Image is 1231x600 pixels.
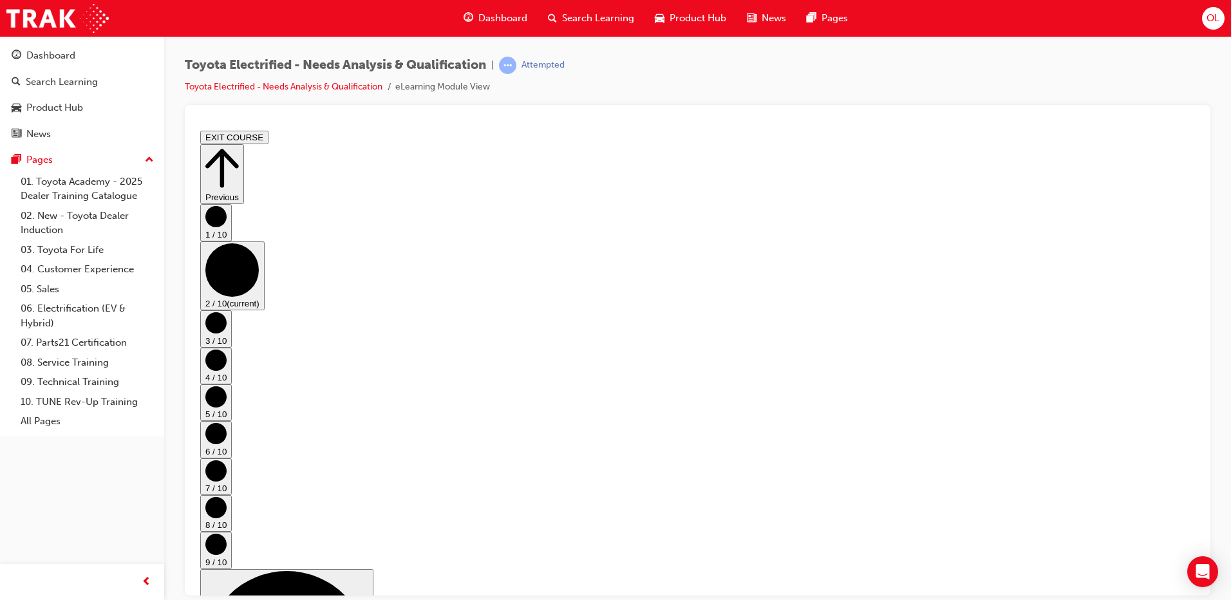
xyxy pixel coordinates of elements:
a: All Pages [15,411,159,431]
a: Product Hub [5,96,159,120]
button: 1 / 10 [5,79,37,115]
a: news-iconNews [737,5,796,32]
button: 4 / 10 [5,222,37,259]
div: Attempted [522,59,565,71]
div: News [26,127,51,142]
button: 2 / 10(current) [5,116,70,185]
button: 3 / 10 [5,185,37,221]
div: Search Learning [26,75,98,89]
a: Search Learning [5,70,159,94]
div: Dashboard [26,48,75,63]
span: pages-icon [12,155,21,166]
button: DashboardSearch LearningProduct HubNews [5,41,159,148]
a: 09. Technical Training [15,372,159,392]
div: Open Intercom Messenger [1187,556,1218,587]
span: Toyota Electrified - Needs Analysis & Qualification [185,58,486,73]
span: car-icon [12,102,21,114]
span: (current) [32,173,64,183]
span: Dashboard [478,11,527,26]
a: pages-iconPages [796,5,858,32]
a: 01. Toyota Academy - 2025 Dealer Training Catalogue [15,172,159,206]
span: 7 / 10 [10,358,32,368]
button: Pages [5,148,159,172]
span: News [762,11,786,26]
span: OL [1207,11,1219,26]
span: news-icon [747,10,756,26]
li: eLearning Module View [395,80,490,95]
span: 2 / 10 [10,173,32,183]
button: 6 / 10 [5,295,37,332]
button: 8 / 10 [5,370,37,406]
span: car-icon [655,10,664,26]
span: 8 / 10 [10,395,32,404]
button: 7 / 10 [5,333,37,370]
a: guage-iconDashboard [453,5,538,32]
a: 04. Customer Experience [15,259,159,279]
span: news-icon [12,129,21,140]
span: 3 / 10 [10,211,32,220]
span: search-icon [12,77,21,88]
a: 07. Parts21 Certification [15,333,159,353]
a: 03. Toyota For Life [15,240,159,260]
a: 08. Service Training [15,353,159,373]
span: 1 / 10 [10,104,32,114]
span: up-icon [145,152,154,169]
a: search-iconSearch Learning [538,5,644,32]
span: pages-icon [807,10,816,26]
span: guage-icon [464,10,473,26]
a: 10. TUNE Rev-Up Training [15,392,159,412]
span: Previous [10,67,44,77]
span: Search Learning [562,11,634,26]
span: 4 / 10 [10,247,32,257]
span: learningRecordVerb_ATTEMPT-icon [499,57,516,74]
a: 05. Sales [15,279,159,299]
span: | [491,58,494,73]
div: Pages [26,153,53,167]
div: Product Hub [26,100,83,115]
a: News [5,122,159,146]
span: 6 / 10 [10,321,32,331]
button: EXIT COURSE [5,5,73,19]
span: 5 / 10 [10,284,32,294]
button: Previous [5,19,49,79]
button: OL [1202,7,1225,30]
button: 5 / 10 [5,259,37,295]
a: Dashboard [5,44,159,68]
span: Pages [822,11,848,26]
span: guage-icon [12,50,21,62]
a: 02. New - Toyota Dealer Induction [15,206,159,240]
span: Product Hub [670,11,726,26]
button: 9 / 10 [5,406,37,443]
a: car-iconProduct Hub [644,5,737,32]
a: Toyota Electrified - Needs Analysis & Qualification [185,81,382,92]
a: 06. Electrification (EV & Hybrid) [15,299,159,333]
img: Trak [6,4,109,33]
span: 9 / 10 [10,432,32,442]
span: search-icon [548,10,557,26]
span: prev-icon [142,574,151,590]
